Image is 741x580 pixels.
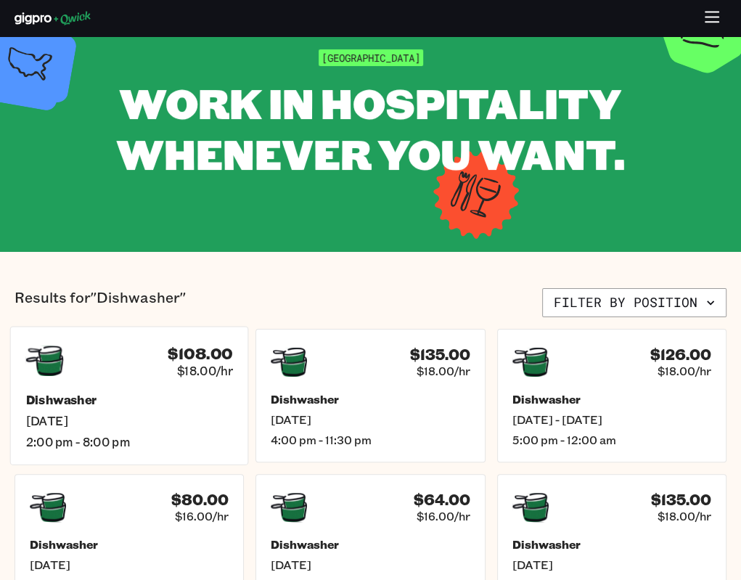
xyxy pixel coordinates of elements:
[168,344,232,363] h4: $108.00
[512,433,711,447] span: 5:00 pm - 12:00 am
[542,288,726,317] button: Filter by position
[410,346,470,364] h4: $135.00
[497,329,726,462] a: $126.00$18.00/hrDishwasher[DATE] - [DATE]5:00 pm - 12:00 am
[177,363,233,378] span: $18.00/hr
[255,329,485,462] a: $135.00$18.00/hrDishwasher[DATE]4:00 pm - 11:30 pm
[512,392,711,407] h5: Dishwasher
[271,392,470,407] h5: Dishwasher
[319,49,423,66] span: [GEOGRAPHIC_DATA]
[26,413,233,428] span: [DATE]
[512,557,711,572] span: [DATE]
[171,491,229,509] h4: $80.00
[417,509,470,523] span: $16.00/hr
[26,392,233,407] h5: Dishwasher
[650,346,711,364] h4: $126.00
[271,537,470,552] h5: Dishwasher
[658,364,711,378] span: $18.00/hr
[26,434,233,449] span: 2:00 pm - 8:00 pm
[15,288,186,317] p: Results for "Dishwasher"
[175,509,229,523] span: $16.00/hr
[271,412,470,427] span: [DATE]
[30,537,229,552] h5: Dishwasher
[30,557,229,572] span: [DATE]
[417,364,470,378] span: $18.00/hr
[512,412,711,427] span: [DATE] - [DATE]
[10,326,249,465] a: $108.00$18.00/hrDishwasher[DATE]2:00 pm - 8:00 pm
[658,509,711,523] span: $18.00/hr
[271,433,470,447] span: 4:00 pm - 11:30 pm
[271,557,470,572] span: [DATE]
[414,491,470,509] h4: $64.00
[512,537,711,552] h5: Dishwasher
[651,491,711,509] h4: $135.00
[116,75,625,181] span: WORK IN HOSPITALITY WHENEVER YOU WANT.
